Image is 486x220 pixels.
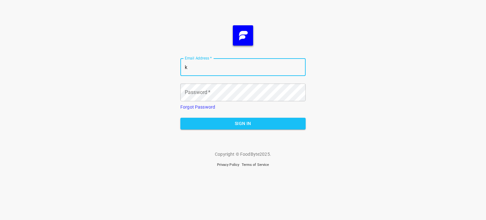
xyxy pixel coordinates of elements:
[180,118,306,129] button: Sign In
[242,163,269,167] a: Terms of Service
[233,25,253,46] img: FB_Logo_Reversed_RGB_Icon.895fbf61.png
[217,163,239,167] a: Privacy Policy
[180,104,215,110] a: Forgot Password
[215,151,271,157] p: Copyright © FoodByte 2025 .
[185,120,301,128] span: Sign In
